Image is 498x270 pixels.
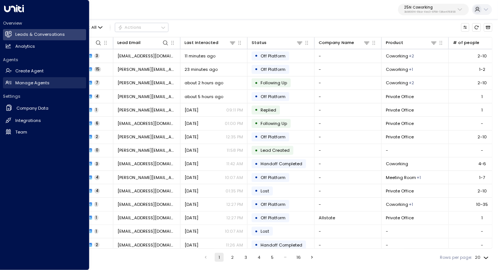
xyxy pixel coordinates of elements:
[185,39,236,46] div: Last Interacted
[226,161,243,167] p: 11:42 AM
[477,80,487,86] div: 2-10
[261,161,302,167] span: Handoff Completed
[319,39,370,46] div: Company Name
[386,53,408,59] span: Coworking
[255,159,258,169] div: •
[475,253,490,262] div: 20
[255,105,258,115] div: •
[185,161,198,167] span: Yesterday
[225,120,243,126] p: 01:00 PM
[294,253,303,262] button: Go to page 16
[117,107,176,113] span: russ.sher@comcast.net
[185,215,198,221] span: Sep 11, 2025
[94,94,100,99] span: 4
[315,49,382,62] td: -
[117,147,176,153] span: a.baumann@durableofficeproducts.com
[386,94,414,100] span: Private Office
[117,53,176,59] span: kcullen@revenuestorm.com
[453,39,479,46] div: # of people
[315,144,382,157] td: -
[386,161,408,167] span: Coworking
[3,77,86,88] a: Manage Agents
[382,144,449,157] td: -
[386,134,414,140] span: Private Office
[409,80,414,86] div: Meeting Room,Private Office
[481,242,483,248] div: -
[417,175,421,180] div: Private Office
[15,80,50,86] h2: Manage Agents
[255,199,258,209] div: •
[115,23,168,32] div: Button group with a nested menu
[315,184,382,197] td: -
[315,171,382,184] td: -
[386,107,414,113] span: Private Office
[94,134,100,139] span: 2
[386,120,414,126] span: Private Office
[409,201,413,207] div: Private Office
[477,53,487,59] div: 2-10
[3,115,86,126] a: Integrations
[482,107,483,113] div: 1
[386,39,437,46] div: Product
[398,4,469,16] button: 25N Coworking3b9800f4-81ca-4ec0-8758-72fbe4763f36
[315,103,382,116] td: -
[482,215,483,221] div: 1
[386,188,414,194] span: Private Office
[315,76,382,90] td: -
[261,242,302,248] span: Handoff Completed
[281,253,290,262] div: …
[255,118,258,128] div: •
[225,228,243,234] p: 10:07 AM
[117,39,169,46] div: Lead Email
[382,238,449,251] td: -
[3,20,86,26] h2: Overview
[261,120,287,126] span: Following Up
[226,242,243,248] p: 11:26 AM
[226,107,243,113] p: 09:11 PM
[252,39,267,46] div: Status
[15,31,65,38] h2: Leads & Conversations
[185,94,223,100] span: about 5 hours ago
[117,161,176,167] span: estebancrlzbusiness@gmail.com
[440,254,472,261] label: Rows per page:
[261,201,286,207] span: Off Platform
[476,201,488,207] div: 10-35
[185,120,198,126] span: Yesterday
[482,94,483,100] div: 1
[404,10,456,13] p: 3b9800f4-81ca-4ec0-8758-72fbe4763f36
[185,188,198,194] span: Sep 11, 2025
[481,228,483,234] div: -
[261,175,286,180] span: Off Platform
[255,186,258,196] div: •
[185,175,198,180] span: Yesterday
[255,78,258,88] div: •
[477,188,487,194] div: 2-10
[319,39,354,46] div: Company Name
[94,242,100,248] span: 2
[94,148,100,153] span: 0
[94,107,98,113] span: 1
[117,39,141,46] div: Lead Email
[94,202,98,207] span: 1
[409,53,414,59] div: Meeting Room,Private Office
[94,215,98,220] span: 1
[3,41,86,52] a: Analytics
[15,68,44,74] h2: Create Agent
[94,121,100,126] span: 6
[15,43,35,50] h2: Analytics
[386,215,414,221] span: Private Office
[252,39,303,46] div: Status
[479,66,485,72] div: 1-2
[255,132,258,142] div: •
[261,80,287,86] span: Following Up
[201,253,317,262] nav: pagination navigation
[3,57,86,63] h2: Agents
[185,242,198,248] span: Aug 21, 2025
[409,66,413,72] div: Private Office
[185,134,198,140] span: Yesterday
[118,25,141,30] div: Actions
[94,188,100,194] span: 4
[215,253,224,262] button: page 1
[481,120,483,126] div: -
[261,53,286,59] span: Off Platform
